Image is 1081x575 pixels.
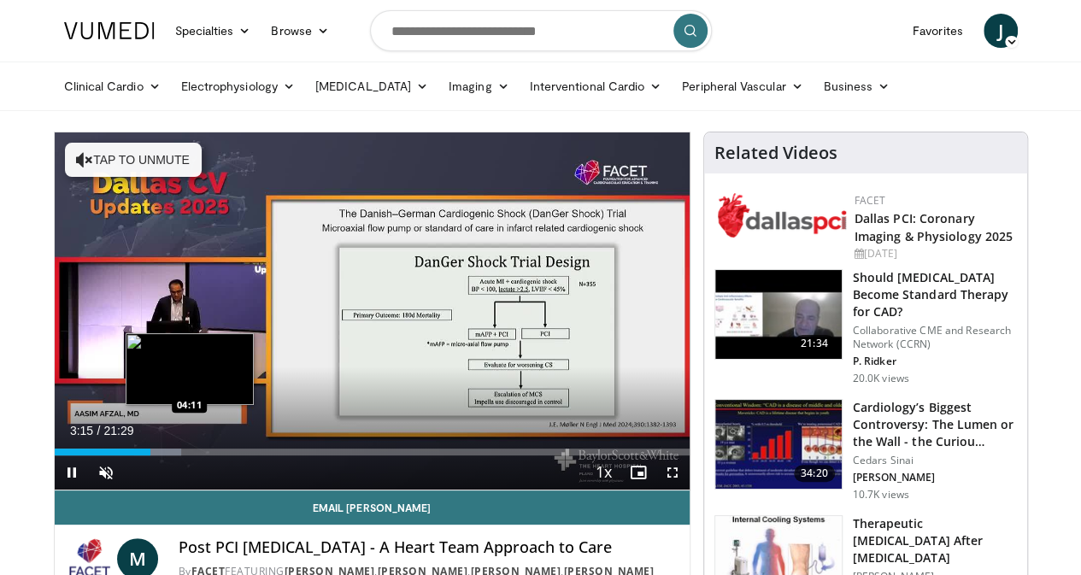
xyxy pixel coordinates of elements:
[54,69,171,103] a: Clinical Cardio
[853,488,909,502] p: 10.7K views
[853,471,1017,484] p: [PERSON_NAME]
[814,69,901,103] a: Business
[55,449,690,455] div: Progress Bar
[984,14,1018,48] a: J
[179,538,676,557] h4: Post PCI [MEDICAL_DATA] - A Heart Team Approach to Care
[165,14,261,48] a: Specialties
[70,424,93,437] span: 3:15
[855,193,886,208] a: FACET
[520,69,673,103] a: Interventional Cardio
[89,455,123,490] button: Unmute
[853,399,1017,450] h3: Cardiology’s Biggest Controversy: The Lumen or the Wall - the Curiou…
[55,490,690,525] a: Email [PERSON_NAME]
[714,269,1017,385] a: 21:34 Should [MEDICAL_DATA] Become Standard Therapy for CAD? Collaborative CME and Research Netwo...
[794,335,835,352] span: 21:34
[55,455,89,490] button: Pause
[103,424,133,437] span: 21:29
[853,515,1017,566] h3: Therapeutic [MEDICAL_DATA] After [MEDICAL_DATA]
[171,69,305,103] a: Electrophysiology
[714,143,837,163] h4: Related Videos
[64,22,155,39] img: VuMedi Logo
[855,246,1013,261] div: [DATE]
[587,455,621,490] button: Playback Rate
[902,14,973,48] a: Favorites
[621,455,655,490] button: Enable picture-in-picture mode
[370,10,712,51] input: Search topics, interventions
[714,399,1017,502] a: 34:20 Cardiology’s Biggest Controversy: The Lumen or the Wall - the Curiou… Cedars Sinai [PERSON_...
[853,355,1017,368] p: P. Ridker
[718,193,846,238] img: 939357b5-304e-4393-95de-08c51a3c5e2a.png.150x105_q85_autocrop_double_scale_upscale_version-0.2.png
[794,465,835,482] span: 34:20
[97,424,101,437] span: /
[305,69,438,103] a: [MEDICAL_DATA]
[655,455,690,490] button: Fullscreen
[672,69,813,103] a: Peripheral Vascular
[715,400,842,489] img: d453240d-5894-4336-be61-abca2891f366.150x105_q85_crop-smart_upscale.jpg
[853,372,909,385] p: 20.0K views
[438,69,520,103] a: Imaging
[853,269,1017,320] h3: Should [MEDICAL_DATA] Become Standard Therapy for CAD?
[126,333,254,405] img: image.jpeg
[261,14,339,48] a: Browse
[65,143,202,177] button: Tap to unmute
[855,210,1013,244] a: Dallas PCI: Coronary Imaging & Physiology 2025
[55,132,690,490] video-js: Video Player
[853,454,1017,467] p: Cedars Sinai
[853,324,1017,351] p: Collaborative CME and Research Network (CCRN)
[715,270,842,359] img: eb63832d-2f75-457d-8c1a-bbdc90eb409c.150x105_q85_crop-smart_upscale.jpg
